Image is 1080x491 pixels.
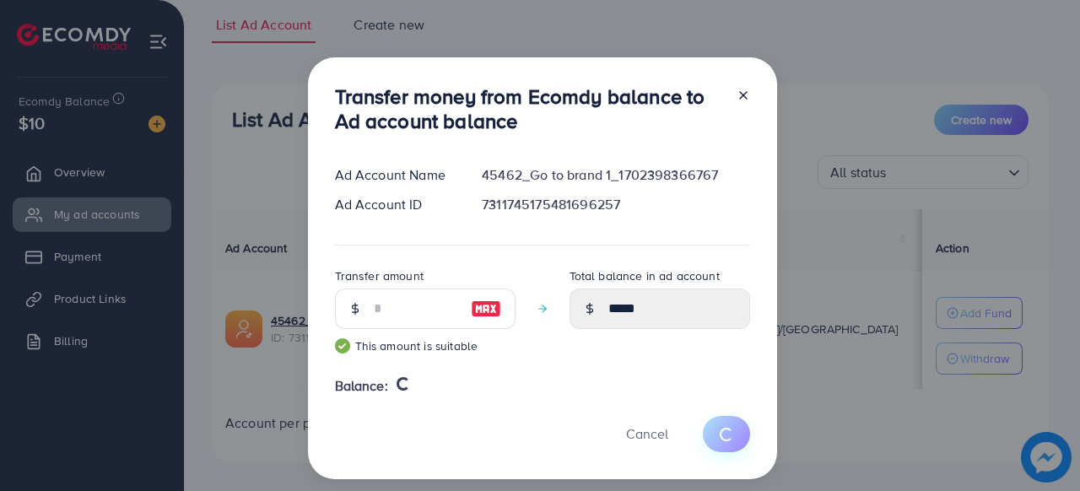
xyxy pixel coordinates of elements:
[570,267,720,284] label: Total balance in ad account
[335,84,723,133] h3: Transfer money from Ecomdy balance to Ad account balance
[321,165,469,185] div: Ad Account Name
[321,195,469,214] div: Ad Account ID
[468,165,763,185] div: 45462_Go to brand 1_1702398366767
[605,416,689,452] button: Cancel
[335,376,388,396] span: Balance:
[626,424,668,443] span: Cancel
[335,338,350,353] img: guide
[335,267,424,284] label: Transfer amount
[335,337,516,354] small: This amount is suitable
[468,195,763,214] div: 7311745175481696257
[471,299,501,319] img: image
